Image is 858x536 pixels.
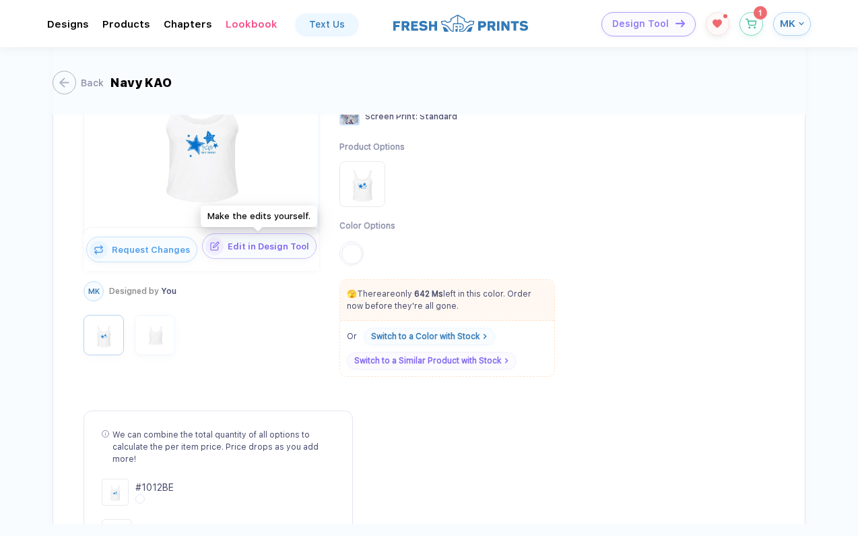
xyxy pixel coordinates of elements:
[81,78,104,88] div: Back
[780,18,795,30] span: MK
[420,112,457,121] span: Standard
[47,18,89,30] div: DesignsToggle dropdown menu
[108,245,197,255] span: Request Changes
[138,318,172,352] img: 1760368223228llgrh_nt_back.png
[754,6,767,20] sup: 1
[102,479,129,506] img: Design Group Summary Cell
[347,289,357,299] span: 🫣
[88,287,100,296] span: MK
[102,18,150,30] div: ProductsToggle dropdown menu
[135,481,174,494] div: # 1012BE
[88,46,315,227] img: 1760368223228labad_nt_front.png
[202,233,317,259] button: iconEdit in Design Tool
[340,288,554,312] p: There are only left in this color. Order now before they're all gone.
[87,318,121,352] img: 1760368223228labad_nt_front.png
[364,328,495,345] a: Switch to a Color with Stock
[758,9,762,17] span: 1
[90,241,108,259] img: icon
[226,18,277,30] div: LookbookToggle dropdown menu chapters
[309,19,345,30] div: Text Us
[601,12,696,36] button: Design Toolicon
[84,281,104,301] button: MK
[347,352,517,369] a: Switch to a Similar Product with Stock
[112,429,335,465] div: We can combine the total quantity of all options to calculate the per item price. Price drops as ...
[347,332,357,341] span: Or
[393,13,528,34] img: logo
[339,220,405,232] div: Color Options
[414,289,443,299] strong: 642 Ms
[339,108,360,125] img: Screen Print
[773,12,811,36] button: MK
[110,76,172,90] div: Navy KAO
[342,164,383,204] img: Product Option
[224,241,316,251] span: Edit in Design Tool
[675,20,685,27] img: icon
[201,206,317,227] div: Make the edits yourself.
[339,142,405,153] div: Product Options
[354,356,501,365] div: Switch to a Similar Product with Stock
[226,18,277,30] div: Lookbook
[86,237,197,262] button: iconRequest Changes
[109,287,159,296] span: Designed by
[723,14,727,18] sup: 1
[164,18,212,30] div: ChaptersToggle dropdown menu chapters
[296,13,358,35] a: Text Us
[109,287,176,296] div: You
[365,112,418,121] span: Screen Print :
[53,71,104,94] button: Back
[612,18,669,30] span: Design Tool
[205,237,224,256] img: icon
[371,332,480,341] div: Switch to a Color with Stock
